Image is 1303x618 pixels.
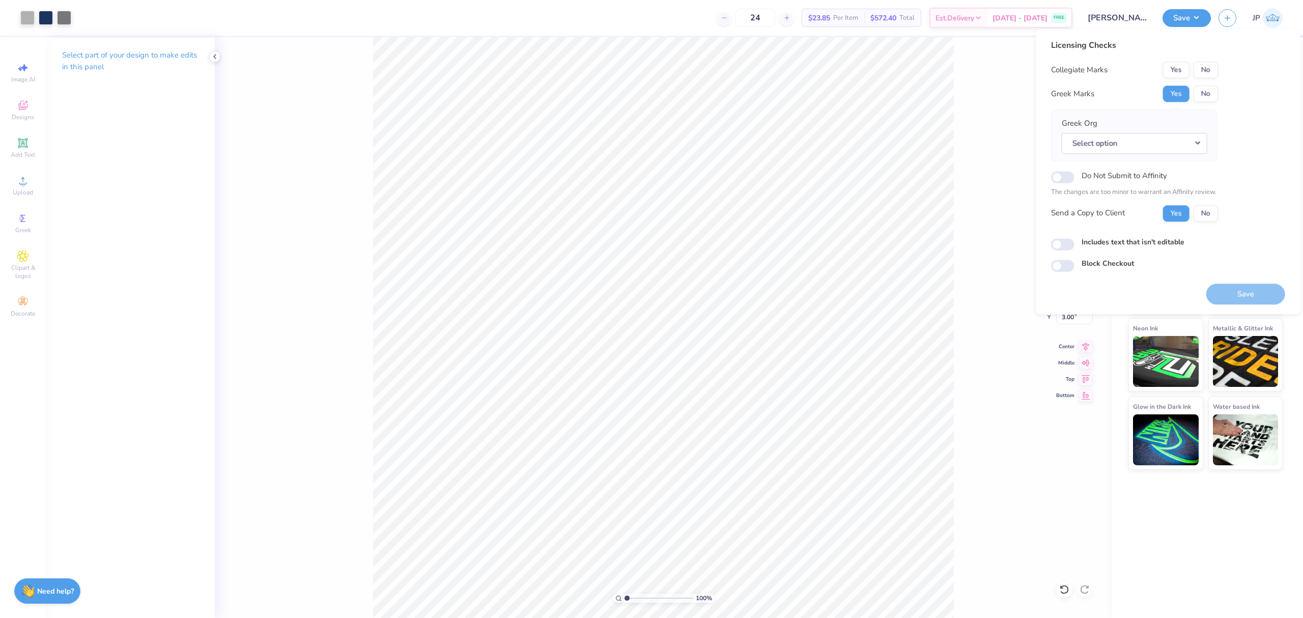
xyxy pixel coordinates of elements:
[1253,8,1283,28] a: JP
[1054,14,1064,21] span: FREE
[1051,39,1218,51] div: Licensing Checks
[833,13,858,23] span: Per Item
[37,586,74,596] strong: Need help?
[1133,336,1199,387] img: Neon Ink
[1080,8,1155,28] input: Untitled Design
[1163,86,1189,102] button: Yes
[1194,86,1218,102] button: No
[1213,336,1279,387] img: Metallic & Glitter Ink
[62,49,199,73] p: Select part of your design to make edits in this panel
[1062,133,1207,154] button: Select option
[696,594,712,603] span: 100 %
[1051,64,1108,76] div: Collegiate Marks
[1133,401,1191,412] span: Glow in the Dark Ink
[1133,414,1199,465] img: Glow in the Dark Ink
[15,226,31,234] span: Greek
[1213,414,1279,465] img: Water based Ink
[899,13,915,23] span: Total
[870,13,896,23] span: $572.40
[1082,169,1167,182] label: Do Not Submit to Affinity
[5,264,41,280] span: Clipart & logos
[1062,118,1097,129] label: Greek Org
[808,13,830,23] span: $23.85
[1051,187,1218,198] p: The changes are too minor to warrant an Affinity review.
[1194,62,1218,78] button: No
[1194,205,1218,221] button: No
[1253,12,1260,24] span: JP
[1082,237,1184,247] label: Includes text that isn't editable
[11,151,35,159] span: Add Text
[1051,208,1125,219] div: Send a Copy to Client
[12,113,34,121] span: Designs
[936,13,974,23] span: Est. Delivery
[1163,62,1189,78] button: Yes
[1263,8,1283,28] img: John Paul Torres
[13,188,33,196] span: Upload
[993,13,1047,23] span: [DATE] - [DATE]
[1056,359,1074,367] span: Middle
[1082,258,1134,269] label: Block Checkout
[1213,323,1273,333] span: Metallic & Glitter Ink
[11,310,35,318] span: Decorate
[735,9,775,27] input: – –
[1133,323,1158,333] span: Neon Ink
[1056,392,1074,399] span: Bottom
[1213,401,1260,412] span: Water based Ink
[1163,9,1211,27] button: Save
[1051,88,1094,100] div: Greek Marks
[1056,343,1074,350] span: Center
[1163,205,1189,221] button: Yes
[11,75,35,83] span: Image AI
[1056,376,1074,383] span: Top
